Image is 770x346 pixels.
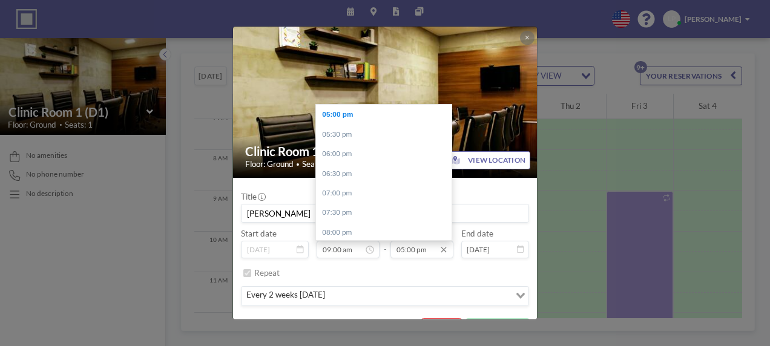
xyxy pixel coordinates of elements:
[316,164,458,183] div: 06:30 pm
[421,318,462,336] button: REMOVE
[316,203,458,222] div: 07:30 pm
[316,183,458,203] div: 07:00 pm
[466,318,529,336] button: SAVE CHANGES
[254,268,280,278] label: Repeat
[245,144,526,159] h2: Clinic Room 1 (D1)
[384,232,387,255] span: -
[302,159,330,169] span: Seats: 1
[242,287,528,305] div: Search for option
[316,223,458,242] div: 08:00 pm
[316,125,458,144] div: 05:30 pm
[296,160,300,168] span: •
[244,289,327,302] span: every 2 weeks [DATE]
[242,204,528,222] input: (No title)
[245,159,294,169] span: Floor: Ground
[241,192,265,202] label: Title
[233,1,539,204] img: 537.jpg
[241,229,277,239] label: Start date
[316,105,458,124] div: 05:00 pm
[328,289,508,302] input: Search for option
[316,144,458,163] div: 06:00 pm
